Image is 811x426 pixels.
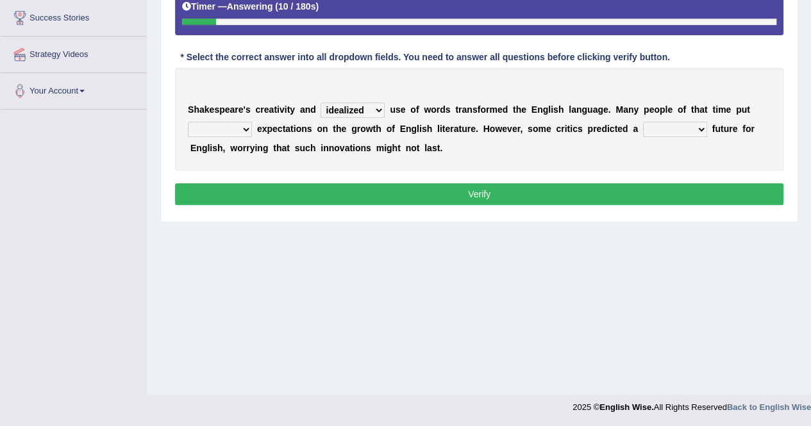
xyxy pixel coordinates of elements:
[587,124,593,134] b: p
[727,402,811,412] a: Back to English Wise
[478,104,481,115] b: f
[445,124,450,134] b: e
[497,104,503,115] b: e
[264,104,269,115] b: e
[467,104,472,115] b: n
[610,124,615,134] b: c
[592,104,598,115] b: a
[305,104,311,115] b: n
[480,104,486,115] b: o
[569,104,571,115] b: l
[531,104,537,115] b: E
[307,124,312,134] b: s
[747,104,750,115] b: t
[410,104,416,115] b: o
[553,104,558,115] b: s
[290,104,295,115] b: y
[437,104,440,115] b: r
[315,1,319,12] b: )
[558,104,564,115] b: h
[472,104,478,115] b: s
[520,124,523,134] b: ,
[273,143,276,153] b: t
[223,143,226,153] b: ,
[746,124,751,134] b: o
[633,124,638,134] b: a
[283,124,286,134] b: t
[476,124,478,134] b: .
[424,143,427,153] b: l
[417,143,420,153] b: t
[462,124,467,134] b: u
[422,124,427,134] b: s
[336,124,342,134] b: h
[321,143,323,153] b: i
[440,104,446,115] b: d
[440,143,442,153] b: .
[262,124,267,134] b: x
[507,124,512,134] b: v
[280,104,285,115] b: v
[263,143,269,153] b: g
[416,104,419,115] b: f
[1,37,147,69] a: Strategy Videos
[593,124,596,134] b: r
[372,124,376,134] b: t
[237,143,243,153] b: o
[287,143,290,153] b: t
[277,104,280,115] b: i
[250,143,255,153] b: y
[683,104,686,115] b: f
[437,143,440,153] b: t
[596,124,601,134] b: e
[432,143,437,153] b: s
[721,124,724,134] b: t
[712,124,715,134] b: f
[278,124,283,134] b: c
[751,124,754,134] b: r
[573,124,578,134] b: c
[419,124,422,134] b: i
[396,104,401,115] b: s
[300,104,305,115] b: a
[217,143,223,153] b: h
[334,143,340,153] b: o
[182,2,319,12] h5: Timer —
[344,143,349,153] b: a
[406,124,412,134] b: n
[401,104,406,115] b: e
[214,104,219,115] b: s
[603,104,608,115] b: e
[458,124,462,134] b: t
[654,104,660,115] b: o
[175,51,675,65] div: * Select the correct answer into all dropdown fields. You need to answer all questions before cli...
[623,104,628,115] b: a
[366,143,371,153] b: s
[607,124,610,134] b: i
[517,124,521,134] b: r
[238,104,244,115] b: e
[732,124,737,134] b: e
[565,124,567,134] b: i
[712,104,715,115] b: t
[405,143,411,153] b: n
[649,104,654,115] b: e
[736,104,742,115] b: p
[230,104,235,115] b: a
[644,104,649,115] b: p
[196,143,202,153] b: n
[255,143,257,153] b: i
[601,124,607,134] b: d
[207,143,210,153] b: l
[230,143,237,153] b: w
[246,104,251,115] b: s
[528,124,533,134] b: s
[294,124,296,134] b: i
[341,124,346,134] b: e
[305,143,310,153] b: c
[244,104,246,115] b: '
[578,124,583,134] b: s
[285,104,287,115] b: i
[272,124,278,134] b: e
